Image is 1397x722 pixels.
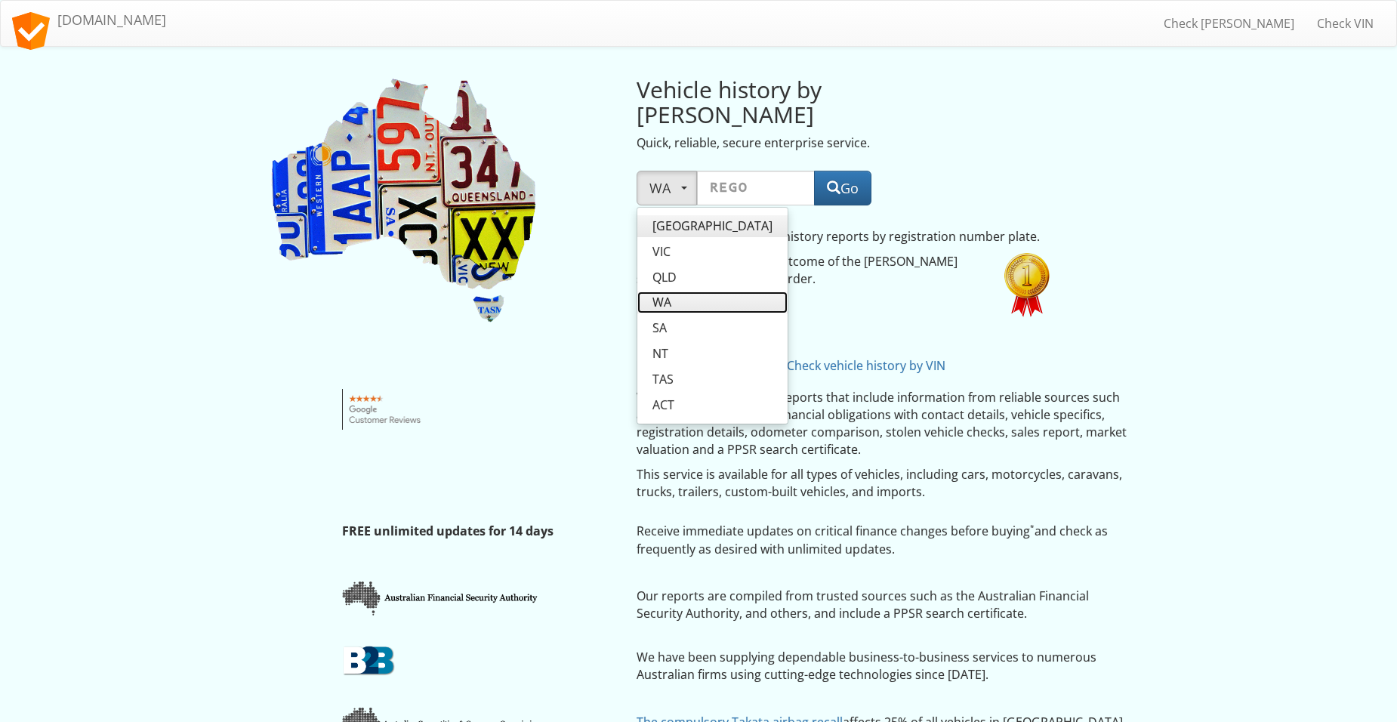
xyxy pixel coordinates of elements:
p: Instant Australian vehicle history reports by registration number plate. [637,228,1056,245]
a: Check vehicle history by VIN [787,357,945,374]
span: QLD [652,269,677,286]
span: WA [652,294,671,311]
img: 1st.png [1004,253,1050,317]
p: AI Expert Opinion [637,325,1056,342]
a: [DOMAIN_NAME] [1,1,177,39]
p: Quick, reliable, secure enterprise service. [637,134,982,152]
p: Receive immediate updates on critical finance changes before buying and check as frequently as de... [637,523,1130,557]
button: WA [637,171,697,205]
img: Google customer reviews [342,389,429,430]
img: afsa.png [342,580,541,616]
span: SA [652,319,667,337]
span: VIC [652,243,671,261]
span: [GEOGRAPHIC_DATA] [652,218,773,235]
span: NT [652,345,668,363]
p: We offer comprehensive reports that include information from reliable sources such as write-offs,... [637,389,1130,458]
a: Check VIN [1306,5,1385,42]
span: TAS [652,371,674,388]
h2: Vehicle history by [PERSON_NAME] [637,77,982,127]
img: Rego Check [268,77,540,326]
p: We have been supplying dependable business-to-business services to numerous Australian firms usin... [637,649,1130,683]
strong: FREE unlimited updates for 14 days [342,523,554,539]
p: Review and confirm the outcome of the [PERSON_NAME] search before placing an order. [637,253,982,288]
p: Our reports are compiled from trusted sources such as the Australian Financial Security Authority... [637,588,1130,622]
input: Rego [697,171,815,205]
button: Go [814,171,871,205]
span: WA [649,179,684,197]
img: logo.svg [12,12,50,50]
span: ACT [652,396,674,414]
a: Check [PERSON_NAME] [1152,5,1306,42]
img: b2b.png [342,645,395,675]
p: This service is available for all types of vehicles, including cars, motorcycles, caravans, truck... [637,466,1130,501]
p: No [PERSON_NAME] plate? [637,357,1056,375]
